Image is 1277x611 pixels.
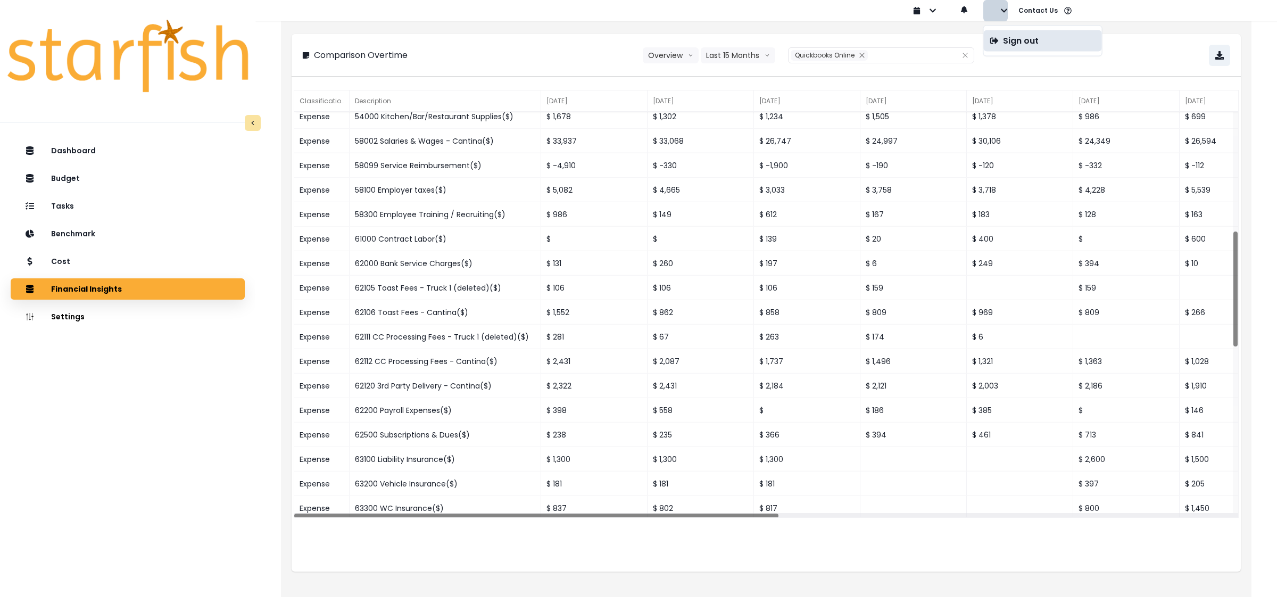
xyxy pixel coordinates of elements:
[967,90,1073,112] div: [DATE]
[967,153,1073,178] div: $ -120
[541,447,648,472] div: $ 1,300
[350,227,541,251] div: 61000 Contract Labor($)
[350,447,541,472] div: 63100 Liability Insurance($)
[860,349,967,374] div: $ 1,496
[541,202,648,227] div: $ 986
[541,227,648,251] div: $
[754,374,860,398] div: $ 2,184
[11,140,245,161] button: Dashboard
[860,129,967,153] div: $ 24,997
[11,168,245,189] button: Budget
[701,47,775,63] button: Last 15 Monthsarrow down line
[648,90,754,112] div: [DATE]
[754,349,860,374] div: $ 1,737
[962,52,968,59] svg: close
[754,104,860,129] div: $ 1,234
[350,496,541,521] div: 63300 WC Insurance($)
[294,227,350,251] div: Expense
[294,276,350,300] div: Expense
[754,423,860,447] div: $ 366
[1073,104,1180,129] div: $ 986
[541,325,648,349] div: $ 281
[350,129,541,153] div: 58002 Salaries & Wages - Cantina($)
[314,49,408,62] p: Comparison Overtime
[350,178,541,202] div: 58100 Employer taxes($)
[688,50,693,61] svg: arrow down line
[967,129,1073,153] div: $ 30,106
[648,398,754,423] div: $ 558
[294,496,350,521] div: Expense
[648,472,754,496] div: $ 181
[648,202,754,227] div: $ 149
[350,325,541,349] div: 62111 CC Processing Fees - Truck 1 (deleted)($)
[294,374,350,398] div: Expense
[754,398,860,423] div: $
[11,223,245,244] button: Benchmark
[294,202,350,227] div: Expense
[294,129,350,153] div: Expense
[795,51,855,60] span: Quickbooks Online
[294,398,350,423] div: Expense
[754,153,860,178] div: $ -1,900
[648,374,754,398] div: $ 2,431
[541,129,648,153] div: $ 33,937
[648,153,754,178] div: $ -330
[541,276,648,300] div: $ 106
[541,300,648,325] div: $ 1,552
[1073,398,1180,423] div: $
[1073,374,1180,398] div: $ 2,186
[1073,423,1180,447] div: $ 713
[350,423,541,447] div: 62500 Subscriptions & Dues($)
[294,178,350,202] div: Expense
[350,251,541,276] div: 62000 Bank Service Charges($)
[967,178,1073,202] div: $ 3,718
[541,423,648,447] div: $ 238
[541,104,648,129] div: $ 1,678
[294,349,350,374] div: Expense
[11,195,245,217] button: Tasks
[1003,36,1039,46] p: Sign out
[860,202,967,227] div: $ 167
[541,251,648,276] div: $ 131
[541,178,648,202] div: $ 5,082
[350,472,541,496] div: 63200 Vehicle Insurance($)
[11,306,245,327] button: Settings
[643,47,699,63] button: Overviewarrow down line
[754,447,860,472] div: $ 1,300
[648,447,754,472] div: $ 1,300
[962,50,968,61] button: Clear
[648,129,754,153] div: $ 33,068
[350,104,541,129] div: 54000 Kitchen/Bar/Restaurant Supplies($)
[1073,129,1180,153] div: $ 24,349
[350,276,541,300] div: 62105 Toast Fees - Truck 1 (deleted)($)
[860,374,967,398] div: $ 2,121
[859,52,865,59] svg: close
[648,300,754,325] div: $ 862
[294,300,350,325] div: Expense
[860,178,967,202] div: $ 3,758
[294,104,350,129] div: Expense
[11,278,245,300] button: Financial Insights
[350,153,541,178] div: 58099 Service Reimbursement($)
[350,202,541,227] div: 58300 Employee Training / Recruiting($)
[51,229,95,238] p: Benchmark
[754,178,860,202] div: $ 3,033
[648,325,754,349] div: $ 67
[967,202,1073,227] div: $ 183
[754,129,860,153] div: $ 26,747
[1073,300,1180,325] div: $ 809
[294,251,350,276] div: Expense
[1073,90,1180,112] div: [DATE]
[754,90,860,112] div: [DATE]
[967,398,1073,423] div: $ 385
[860,398,967,423] div: $ 186
[648,276,754,300] div: $ 106
[648,349,754,374] div: $ 2,087
[11,251,245,272] button: Cost
[541,472,648,496] div: $ 181
[860,251,967,276] div: $ 6
[967,300,1073,325] div: $ 969
[791,50,868,61] div: Quickbooks Online
[860,104,967,129] div: $ 1,505
[51,257,70,266] p: Cost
